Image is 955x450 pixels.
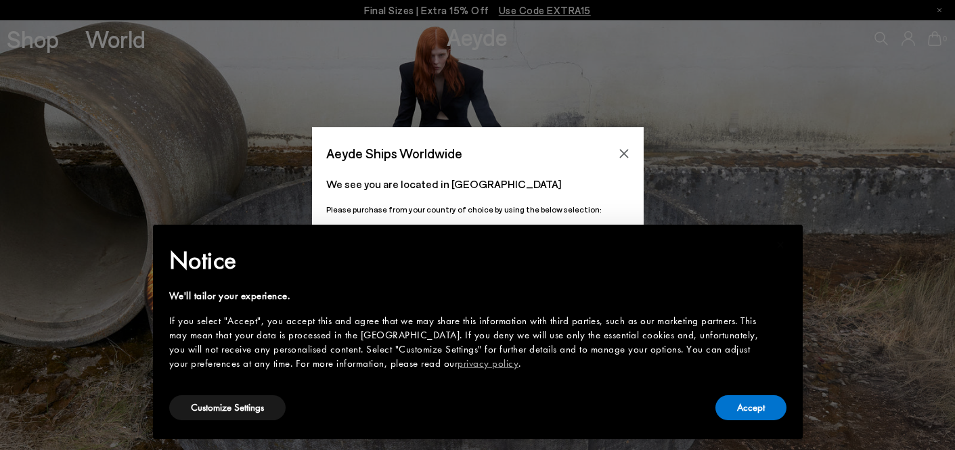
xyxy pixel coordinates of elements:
div: If you select "Accept", you accept this and agree that we may share this information with third p... [169,314,765,371]
a: privacy policy [458,357,518,370]
div: We'll tailor your experience. [169,289,765,303]
h2: Notice [169,243,765,278]
p: We see you are located in [GEOGRAPHIC_DATA] [326,176,629,192]
span: Aeyde Ships Worldwide [326,141,462,165]
p: Please purchase from your country of choice by using the below selection: [326,203,629,216]
span: × [776,234,785,255]
button: Customize Settings [169,395,286,420]
button: Accept [715,395,786,420]
button: Close [614,143,634,164]
button: Close this notice [765,229,797,261]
